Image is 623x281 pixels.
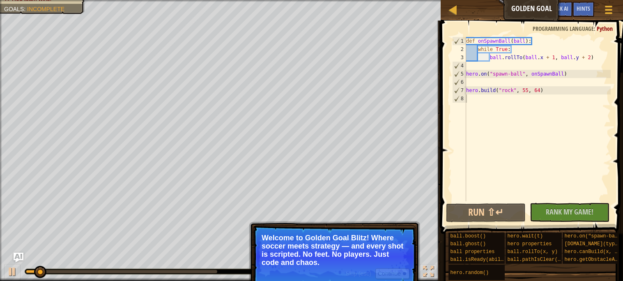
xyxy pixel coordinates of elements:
button: Toggle fullscreen [420,264,437,281]
div: 6 [453,78,466,86]
span: Ask AI [554,5,568,12]
div: 4 [453,62,466,70]
button: Ask AI [14,253,23,263]
button: Show game menu [598,2,619,21]
span: hero properties [508,241,552,247]
span: ball properties [451,249,495,255]
div: 3 [452,53,466,62]
span: hero.canBuild(x, y) [565,249,621,255]
span: : [24,6,27,12]
span: : [594,25,597,32]
span: ball.ghost() [451,241,486,247]
button: Ask AI [550,2,572,17]
span: Hints [577,5,590,12]
span: Python [597,25,613,32]
span: Goals [4,6,24,12]
button: Rank My Game! [530,203,609,222]
span: ball.pathIsClear(x, y) [508,257,572,263]
button: Ctrl + P: Play [4,264,21,281]
span: hero.wait(t) [508,233,543,239]
span: ball.rollTo(x, y) [508,249,558,255]
span: hero.random() [451,270,489,276]
button: Continue [375,268,409,279]
div: 7 [453,86,466,94]
span: Incomplete [27,6,64,12]
span: ball.isReady(ability) [451,257,513,263]
div: 5 [453,70,466,78]
p: Welcome to Golden Goal Blitz! Where soccer meets strategy — and every shot is scripted. No feet. ... [262,234,407,267]
span: Rank My Game! [546,207,593,217]
div: 2 [452,45,466,53]
button: Run ⇧↵ [446,203,526,222]
span: Programming language [533,25,594,32]
div: 1 [453,37,466,45]
span: Skip (esc) [346,270,371,277]
div: 8 [453,94,466,103]
span: ball.boost() [451,233,486,239]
